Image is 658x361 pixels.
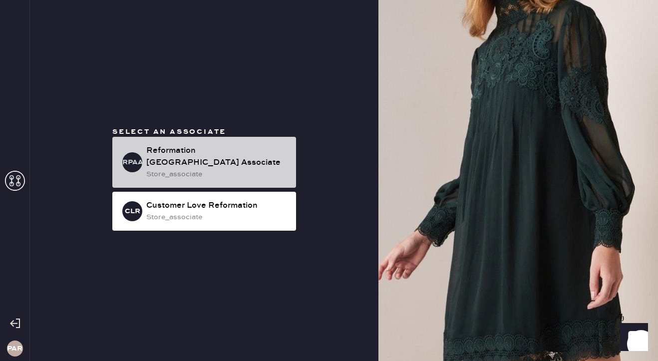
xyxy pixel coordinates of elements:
[146,169,288,180] div: store_associate
[611,316,654,359] iframe: Front Chat
[125,208,140,215] h3: CLR
[122,159,142,166] h3: RPAA
[112,127,226,136] span: Select an associate
[146,212,288,223] div: store_associate
[146,200,288,212] div: Customer Love Reformation
[146,145,288,169] div: Reformation [GEOGRAPHIC_DATA] Associate
[7,345,22,352] h3: PAR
